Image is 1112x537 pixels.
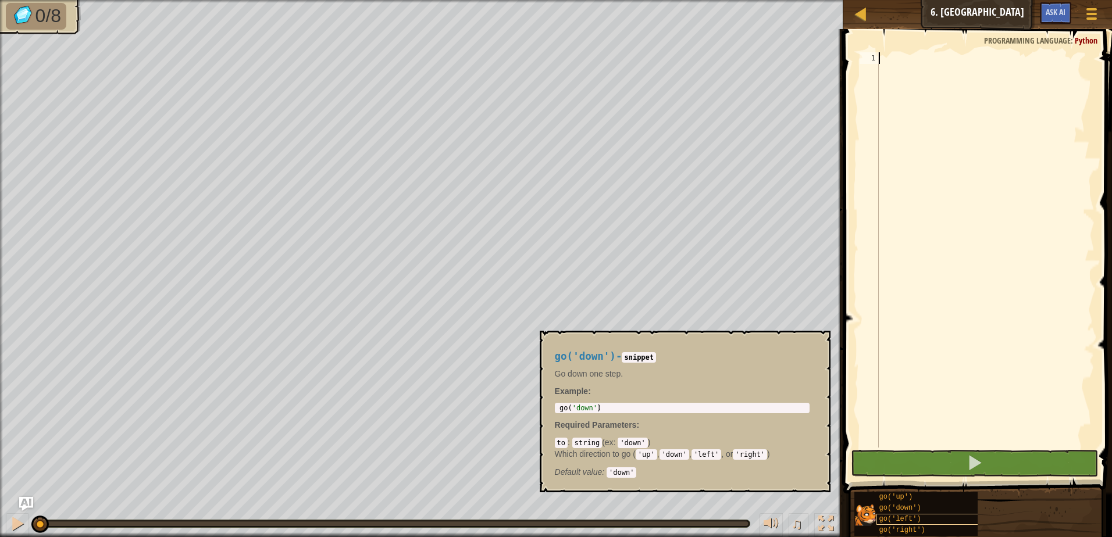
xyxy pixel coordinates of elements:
span: Python [1075,35,1097,46]
button: Ctrl + P: Pause [6,513,29,537]
code: 'down' [660,449,689,460]
span: : [636,420,639,429]
span: ♫ [791,515,803,532]
button: Ask AI [19,497,33,511]
img: portrait.png [854,504,876,526]
div: 1 [860,52,879,64]
code: string [572,438,602,448]
span: go('down') [555,350,616,362]
h4: - [555,351,810,362]
span: go('right') [879,526,925,534]
li: Collect the gems. [6,3,66,30]
code: snippet [622,352,656,363]
code: 'up' [636,449,657,460]
span: Default value [555,467,603,477]
span: ex [605,438,614,447]
p: Which direction to go ( , , , or ) [555,448,810,460]
span: Example [555,386,589,396]
span: go('left') [879,515,921,523]
span: : [614,438,618,447]
span: go('down') [879,504,921,512]
p: Go down one step. [555,368,810,380]
span: go('up') [879,493,913,501]
span: Ask AI [1046,6,1065,17]
span: : [602,467,607,477]
span: Required Parameters [555,420,637,429]
button: Shift+Enter: Run current code. [851,450,1098,477]
div: ( ) [555,436,810,477]
button: Adjust volume [760,513,783,537]
code: 'down' [607,467,636,478]
code: 'right' [733,449,767,460]
button: Show game menu [1077,2,1106,30]
strong: : [555,386,591,396]
span: : [1071,35,1075,46]
button: Toggle fullscreen [814,513,837,537]
code: 'down' [618,438,647,448]
span: : [568,438,572,447]
button: Ask AI [1040,2,1071,24]
span: Programming language [984,35,1071,46]
code: to [555,438,568,448]
code: 'left' [692,449,721,460]
span: 0/8 [35,5,61,26]
button: ♫ [789,513,808,537]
